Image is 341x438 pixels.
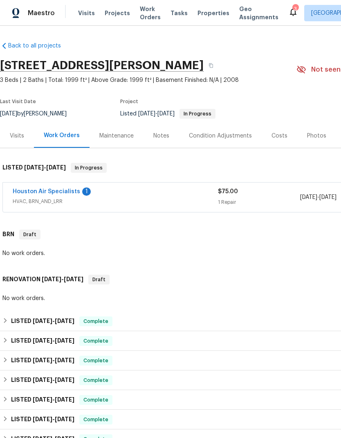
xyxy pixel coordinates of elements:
div: Costs [271,132,287,140]
span: - [33,338,74,343]
span: $75.00 [218,189,238,194]
div: 1 Repair [218,198,300,206]
h6: LISTED [11,336,74,346]
span: Complete [80,357,112,365]
span: Maestro [28,9,55,17]
span: [DATE] [33,318,52,324]
span: Complete [80,376,112,384]
span: [DATE] [55,377,74,383]
span: - [300,193,337,201]
span: Complete [80,337,112,345]
div: 3 [292,5,298,13]
span: [DATE] [33,357,52,363]
span: [DATE] [157,111,175,117]
span: [DATE] [46,165,66,170]
span: Listed [120,111,215,117]
span: Projects [105,9,130,17]
span: [DATE] [55,416,74,422]
h6: BRN [2,230,14,239]
span: [DATE] [319,194,337,200]
div: Maintenance [99,132,134,140]
span: Complete [80,317,112,325]
h6: LISTED [11,356,74,366]
span: [DATE] [33,416,52,422]
span: - [24,165,66,170]
span: [DATE] [24,165,44,170]
span: - [42,276,83,282]
span: - [33,318,74,324]
span: Visits [78,9,95,17]
span: [DATE] [55,397,74,402]
span: HVAC, BRN_AND_LRR [13,197,218,205]
span: Complete [80,396,112,404]
span: [DATE] [64,276,83,282]
h6: LISTED [11,316,74,326]
div: Visits [10,132,24,140]
span: Draft [20,230,40,239]
span: [DATE] [300,194,317,200]
span: - [33,377,74,383]
span: Tasks [170,10,188,16]
span: [DATE] [33,338,52,343]
span: In Progress [180,111,215,116]
div: Work Orders [44,131,80,140]
span: Properties [197,9,229,17]
div: 1 [82,187,91,196]
a: Houston Air Specialists [13,189,80,194]
div: Photos [307,132,326,140]
button: Copy Address [204,58,218,73]
h6: RENOVATION [2,275,83,284]
span: [DATE] [55,357,74,363]
div: Condition Adjustments [189,132,252,140]
span: Complete [80,415,112,424]
span: Geo Assignments [239,5,278,21]
span: - [33,416,74,422]
span: [DATE] [33,397,52,402]
div: Notes [153,132,169,140]
span: [DATE] [33,377,52,383]
h6: LISTED [2,163,66,173]
span: [DATE] [138,111,155,117]
span: In Progress [72,164,106,172]
h6: LISTED [11,415,74,424]
span: - [33,357,74,363]
span: Draft [89,275,109,284]
h6: LISTED [11,375,74,385]
span: [DATE] [42,276,61,282]
span: Work Orders [140,5,161,21]
span: Project [120,99,138,104]
span: - [138,111,175,117]
span: [DATE] [55,338,74,343]
span: [DATE] [55,318,74,324]
span: - [33,397,74,402]
h6: LISTED [11,395,74,405]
